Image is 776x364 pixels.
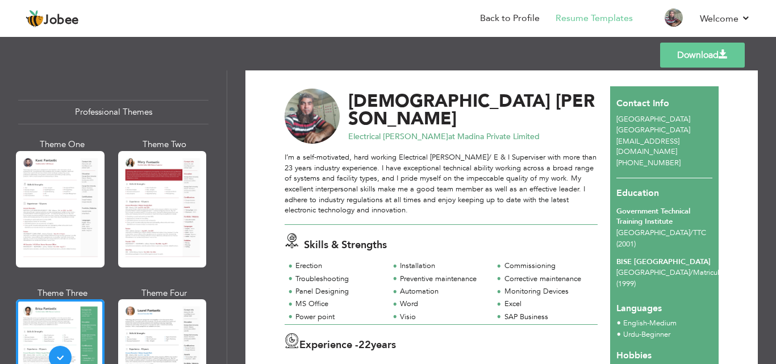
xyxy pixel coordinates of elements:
div: MS Office [295,299,382,309]
div: Professional Themes [18,100,208,124]
span: Electrical [PERSON_NAME] [348,131,448,142]
span: Experience - [299,338,358,352]
div: Erection [295,261,382,271]
li: Beginner [623,329,670,341]
span: (2001) [616,239,636,249]
label: years [358,338,396,353]
div: Excel [504,299,591,309]
span: Urdu [623,329,639,340]
div: Power point [295,312,382,323]
div: Theme Three [18,287,107,299]
img: Profile Img [665,9,683,27]
div: BISE [GEOGRAPHIC_DATA] [616,257,712,267]
span: Skills & Strengths [304,238,387,252]
span: Jobee [44,14,79,27]
span: Education [616,187,659,199]
div: Installation [400,261,487,271]
a: Welcome [700,12,750,26]
a: Resume Templates [556,12,633,25]
a: Download [660,43,745,68]
a: Jobee [26,10,79,28]
span: [GEOGRAPHIC_DATA] Matriculation [616,267,736,278]
span: 22 [358,338,371,352]
span: [GEOGRAPHIC_DATA] [616,125,690,135]
span: / [690,228,693,238]
div: Troubleshooting [295,274,382,284]
div: Theme Two [120,139,209,150]
div: Theme One [18,139,107,150]
span: Hobbies [616,349,652,362]
div: Government Technical Training Institute [616,206,712,227]
span: at Madina Private Limited [448,131,540,142]
a: Back to Profile [480,12,540,25]
div: Preventive maintenance [400,274,487,284]
span: Contact Info [616,97,669,110]
div: Visio [400,312,487,323]
div: SAP Business [504,312,591,323]
div: Panel Designing [295,286,382,297]
div: I’m a self-motivated, hard working Electrical [PERSON_NAME]/ E & I Superviser with more than 23 y... [285,152,598,215]
span: [PHONE_NUMBER] [616,158,681,168]
span: [GEOGRAPHIC_DATA] [616,114,690,124]
span: [GEOGRAPHIC_DATA] TTC [616,228,706,238]
span: [DEMOGRAPHIC_DATA] [348,89,550,113]
span: - [647,318,649,328]
div: Theme Four [120,287,209,299]
li: Medium [623,318,677,329]
div: Corrective maintenance [504,274,591,284]
img: jobee.io [26,10,44,28]
div: Automation [400,286,487,297]
span: [PERSON_NAME] [348,89,595,131]
span: (1999) [616,279,636,289]
div: Commissioning [504,261,591,271]
span: English [623,318,647,328]
div: Word [400,299,487,309]
div: Monitoring Devices [504,286,591,297]
img: No image [285,89,340,144]
span: [EMAIL_ADDRESS][DOMAIN_NAME] [616,136,679,157]
span: / [690,267,693,278]
span: Languages [616,294,662,315]
span: - [639,329,641,340]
